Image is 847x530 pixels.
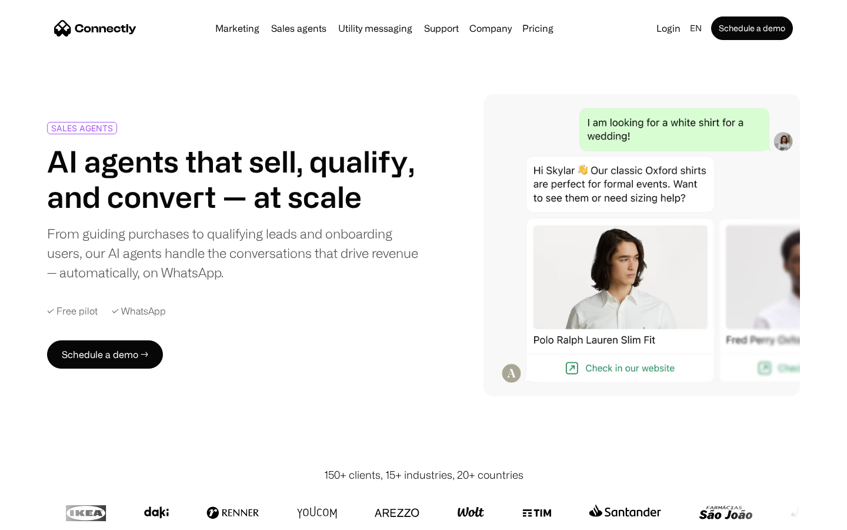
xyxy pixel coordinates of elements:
[419,24,463,33] a: Support
[266,24,331,33] a: Sales agents
[334,24,417,33] a: Utility messaging
[112,306,166,317] div: ✓ WhatsApp
[652,20,685,37] a: Login
[47,144,419,214] h1: AI agents that sell, qualify, and convert — at scale
[47,340,163,369] a: Schedule a demo →
[690,20,702,37] div: en
[518,24,558,33] a: Pricing
[51,124,113,132] div: SALES AGENTS
[469,20,512,37] div: Company
[211,24,264,33] a: Marketing
[324,467,523,483] div: 150+ clients, 15+ industries, 20+ countries
[711,16,793,40] a: Schedule a demo
[47,306,98,317] div: ✓ Free pilot
[47,224,419,282] div: From guiding purchases to qualifying leads and onboarding users, our AI agents handle the convers...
